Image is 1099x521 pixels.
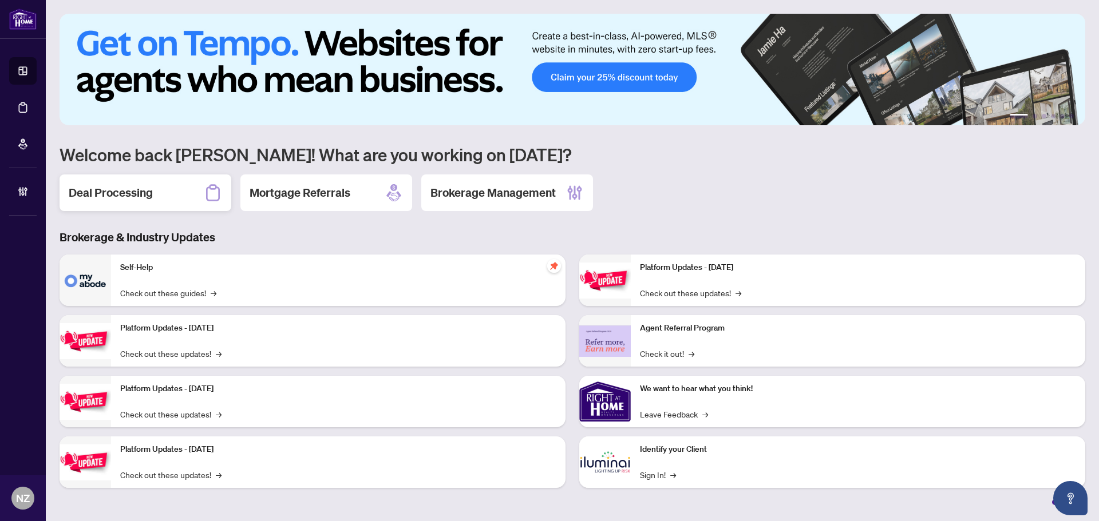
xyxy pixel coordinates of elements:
[216,347,222,360] span: →
[120,443,556,456] p: Platform Updates - [DATE]
[579,376,631,427] img: We want to hear what you think!
[9,9,37,30] img: logo
[60,444,111,480] img: Platform Updates - July 8, 2025
[120,408,222,420] a: Check out these updates!→
[60,14,1085,125] img: Slide 0
[211,287,216,299] span: →
[640,468,676,481] a: Sign In!→
[547,259,561,273] span: pushpin
[640,383,1076,395] p: We want to hear what you think!
[640,443,1076,456] p: Identify your Client
[640,322,1076,335] p: Agent Referral Program
[120,261,556,274] p: Self-Help
[579,325,631,357] img: Agent Referral Program
[60,144,1085,165] h1: Welcome back [PERSON_NAME]! What are you working on [DATE]?
[60,229,1085,245] h3: Brokerage & Industry Updates
[670,468,676,481] span: →
[1051,114,1055,118] button: 4
[1053,481,1088,515] button: Open asap
[430,185,556,201] h2: Brokerage Management
[216,468,222,481] span: →
[120,322,556,335] p: Platform Updates - [DATE]
[1060,114,1065,118] button: 5
[120,383,556,395] p: Platform Updates - [DATE]
[579,436,631,488] img: Identify your Client
[1069,114,1074,118] button: 6
[60,384,111,420] img: Platform Updates - July 21, 2025
[250,185,350,201] h2: Mortgage Referrals
[640,408,708,420] a: Leave Feedback→
[1042,114,1046,118] button: 3
[216,408,222,420] span: →
[689,347,694,360] span: →
[120,347,222,360] a: Check out these updates!→
[640,347,694,360] a: Check it out!→
[640,261,1076,274] p: Platform Updates - [DATE]
[1033,114,1037,118] button: 2
[16,490,30,506] span: NZ
[120,287,216,299] a: Check out these guides!→
[1010,114,1028,118] button: 1
[69,185,153,201] h2: Deal Processing
[60,254,111,306] img: Self-Help
[579,263,631,299] img: Platform Updates - June 23, 2025
[702,408,708,420] span: →
[736,287,741,299] span: →
[640,287,741,299] a: Check out these updates!→
[60,323,111,359] img: Platform Updates - September 16, 2025
[120,468,222,481] a: Check out these updates!→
